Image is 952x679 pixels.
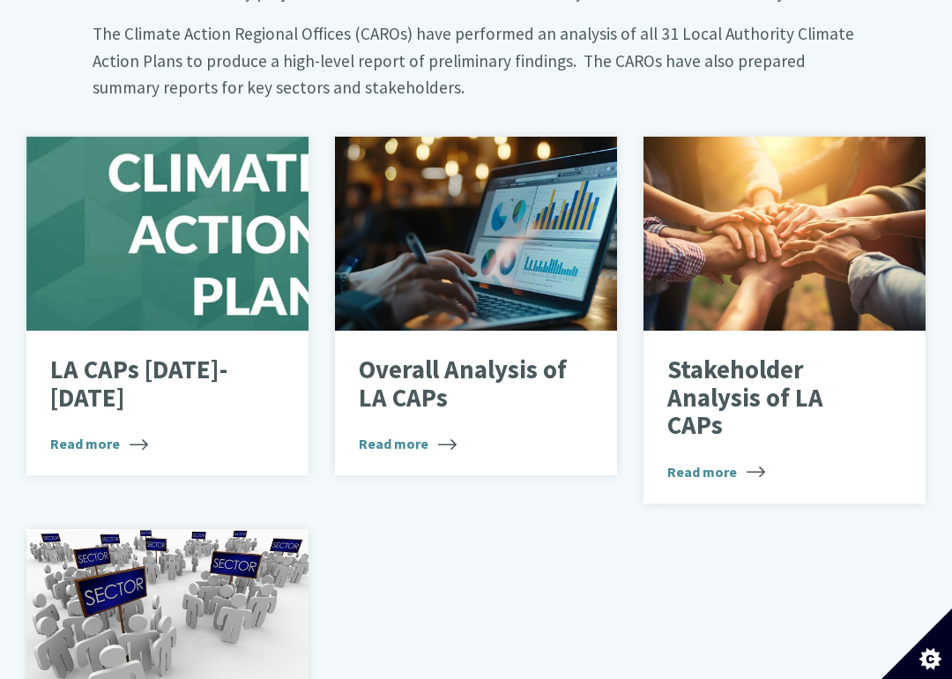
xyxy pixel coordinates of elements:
[667,356,878,440] p: Stakeholder Analysis of LA CAPs
[50,433,148,454] span: Read more
[643,137,926,504] a: Stakeholder Analysis of LA CAPs Read more
[881,608,952,679] button: Set cookie preferences
[667,461,765,482] span: Read more
[93,23,854,98] big: The Climate Action Regional Offices (CAROs) have performed an analysis of all 31 Local Authority ...
[359,356,569,412] p: Overall Analysis of LA CAPs
[50,356,261,412] p: LA CAPs [DATE]-[DATE]
[359,433,457,454] span: Read more
[335,137,617,475] a: Overall Analysis of LA CAPs Read more
[26,137,309,475] a: LA CAPs [DATE]-[DATE] Read more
